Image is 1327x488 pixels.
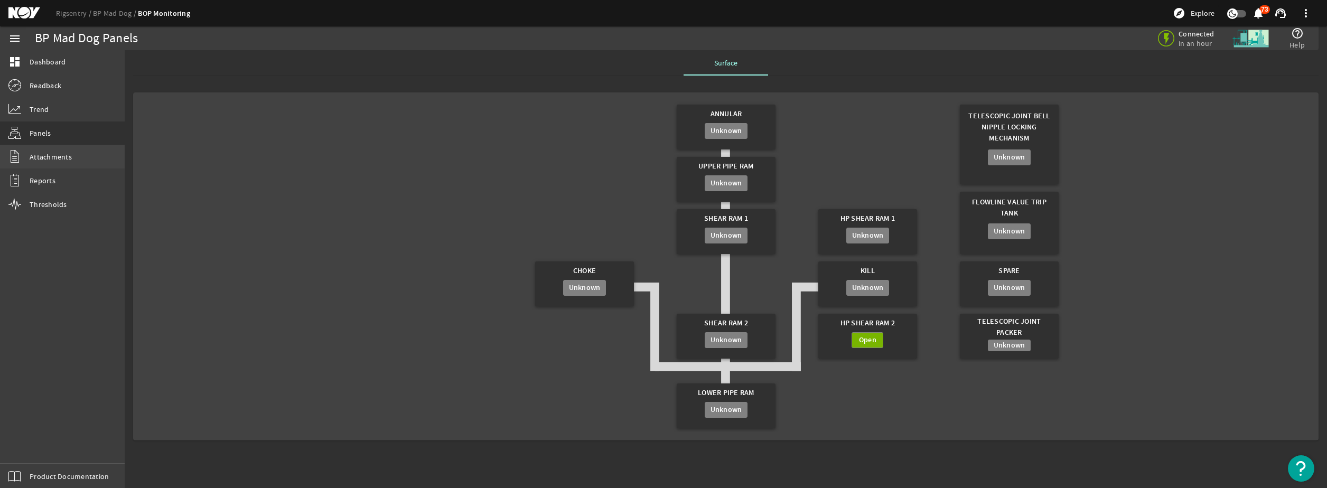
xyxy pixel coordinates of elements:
div: Flowline Value Trip Tank [965,192,1053,223]
div: Annular [681,105,770,123]
a: Rigsentry [56,8,93,18]
span: Unknown [711,405,742,415]
div: Kill [823,261,912,280]
button: Open Resource Center [1288,455,1314,482]
span: Explore [1191,8,1214,18]
mat-icon: menu [8,32,21,45]
span: Readback [30,80,61,91]
button: more_vert [1293,1,1319,26]
span: Surface [714,59,737,67]
div: Lower Pipe Ram [681,383,770,402]
div: Upper Pipe Ram [681,157,770,175]
a: BOP Monitoring [138,8,190,18]
span: Unknown [569,283,601,293]
span: Unknown [852,230,884,241]
div: Shear Ram 2 [681,314,770,332]
span: Unknown [994,340,1025,351]
span: Unknown [711,230,742,241]
span: Thresholds [30,199,67,210]
mat-icon: support_agent [1274,7,1287,20]
span: Panels [30,128,51,138]
span: Open [859,335,876,345]
mat-icon: explore [1173,7,1185,20]
span: Unknown [852,283,884,293]
mat-icon: notifications [1252,7,1265,20]
mat-icon: help_outline [1291,27,1304,40]
span: in an hour [1179,39,1223,48]
span: Unknown [994,283,1025,293]
div: HP Shear Ram 1 [823,209,912,228]
span: Help [1289,40,1305,50]
a: BP Mad Dog [93,8,138,18]
span: Trend [30,104,49,115]
span: Unknown [711,178,742,189]
span: Attachments [30,152,72,162]
div: BP Mad Dog Panels [35,33,138,44]
span: Unknown [994,226,1025,237]
img: Skid.svg [1231,18,1270,58]
button: Explore [1169,5,1219,22]
div: Shear Ram 1 [681,209,770,228]
span: Unknown [711,126,742,136]
span: Unknown [994,152,1025,163]
span: Dashboard [30,57,66,67]
div: Telescopic Joint Packer [965,314,1053,340]
span: Unknown [711,335,742,345]
div: Choke [540,261,629,280]
span: Product Documentation [30,471,109,482]
div: Telescopic Joint Bell Nipple Locking Mechanism [965,105,1053,149]
button: 73 [1253,8,1264,19]
span: Connected [1179,29,1223,39]
span: Reports [30,175,55,186]
mat-icon: dashboard [8,55,21,68]
div: HP Shear Ram 2 [823,314,912,332]
div: Spare [965,261,1053,280]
